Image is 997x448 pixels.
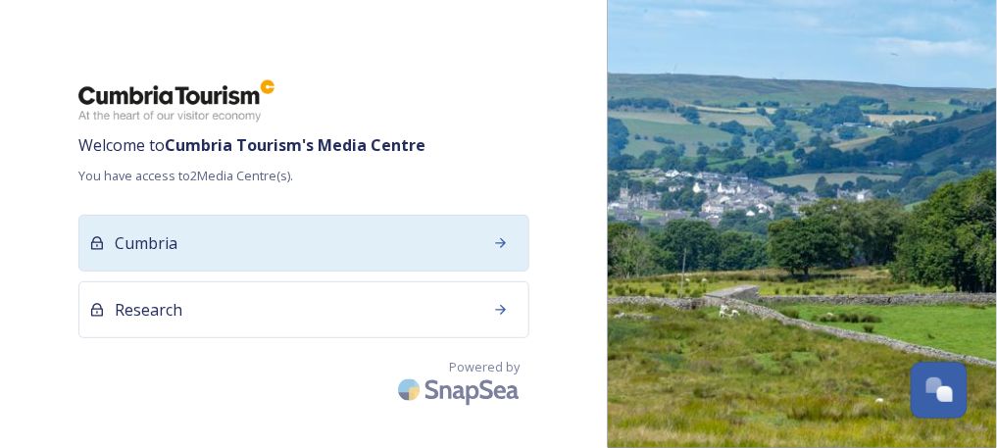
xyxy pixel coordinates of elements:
[115,298,182,322] span: Research
[78,133,529,157] span: Welcome to
[78,215,529,281] a: Cumbria
[78,281,529,348] a: Research
[392,367,529,413] img: SnapSea Logo
[78,167,529,185] span: You have access to 2 Media Centre(s).
[78,78,274,124] img: ct_logo.png
[911,362,968,419] button: Open Chat
[449,358,520,376] span: Powered by
[165,134,425,156] strong: Cumbria Tourism 's Media Centre
[115,231,177,255] span: Cumbria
